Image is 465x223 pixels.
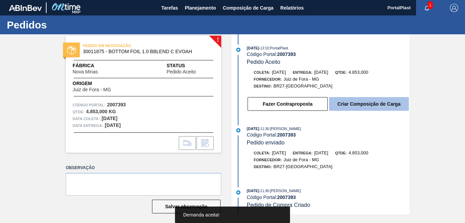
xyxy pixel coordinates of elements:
span: [DATE] [247,189,259,193]
span: Demanda aceita! [183,212,219,218]
span: Fábrica [73,62,120,69]
button: Notificações [416,3,438,13]
strong: 2007393 [277,195,296,200]
span: [DATE] [247,127,259,131]
span: Origem [73,80,130,87]
img: atual [236,48,240,52]
label: Observação [66,163,221,173]
span: Status [166,62,214,69]
span: Código Portal: [73,102,105,108]
img: status [67,46,76,55]
span: Pedido de Compra Criado [247,202,310,208]
span: Relatórios [280,4,304,12]
span: - 11:36 [259,127,269,131]
span: : PortalPlast [269,46,288,50]
button: Fazer Contraproposta [248,97,328,111]
img: TNhmsLtSVTkK8tSr43FrP2fwEKptu5GPRR3wAAAABJRU5ErkJggg== [9,5,42,11]
button: Criar Composição de Carga [329,97,409,111]
span: Destino: [254,165,272,169]
span: [DATE] [272,70,286,75]
span: Qtde: [335,70,347,74]
img: Logout [450,4,458,12]
strong: [DATE] [102,116,117,121]
span: Juiz de Fora - MG [73,87,111,92]
strong: 4.853,000 KG [86,109,116,114]
span: Entrega: [293,151,312,155]
span: BR27-[GEOGRAPHIC_DATA] [274,83,332,89]
span: Destino: [254,84,272,88]
span: Pedido enviado [247,140,285,145]
strong: [DATE] [105,122,121,128]
span: 4.853,000 [349,150,368,155]
span: Data coleta: [73,115,100,122]
span: : [PERSON_NAME] [269,189,301,193]
img: atual [236,190,240,195]
strong: 2007393 [277,51,296,57]
span: [DATE] [272,150,286,155]
button: Salvar observação [152,200,221,213]
span: BR27-[GEOGRAPHIC_DATA] [274,164,332,169]
div: Ir para Composição de Carga [179,136,196,150]
span: Planejamento [185,4,216,12]
span: Juiz de Fora - MG [284,157,319,162]
span: Entrega: [293,70,312,74]
strong: 2007393 [107,102,126,107]
span: Nova Minas [73,69,98,74]
span: [DATE] [314,70,328,75]
span: 1 [428,1,433,9]
div: Código Portal: [247,195,410,200]
span: Coleta: [254,151,270,155]
span: PEDIDO EM NEGOCIAÇÃO [83,42,179,49]
span: 30011875 - BOTTOM FOIL 1.0 BBLEND C EVOAH [83,49,207,54]
span: - 13:10 [259,46,269,50]
span: Fornecedor: [254,77,282,81]
span: Composição de Carga [223,4,274,12]
span: Pedido Aceito [247,59,280,65]
h1: Pedidos [7,21,128,29]
span: Juiz de Fora - MG [284,77,319,82]
img: atual [236,128,240,132]
span: Qtde: [335,151,347,155]
span: [DATE] [247,46,259,50]
strong: 2007393 [277,132,296,138]
span: : [PERSON_NAME] [269,127,301,131]
span: Tarefas [161,4,178,12]
span: Fornecedor: [254,158,282,162]
span: Pedido Aceito [166,69,196,74]
span: Qtde : [73,108,84,115]
div: Informar alteração no pedido [197,136,214,150]
div: Código Portal: [247,132,410,138]
span: 4.853,000 [349,70,368,75]
span: Data entrega: [73,122,103,129]
span: Coleta: [254,70,270,74]
span: - 11:36 [259,189,269,193]
div: Código Portal: [247,51,410,57]
span: [DATE] [314,150,328,155]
